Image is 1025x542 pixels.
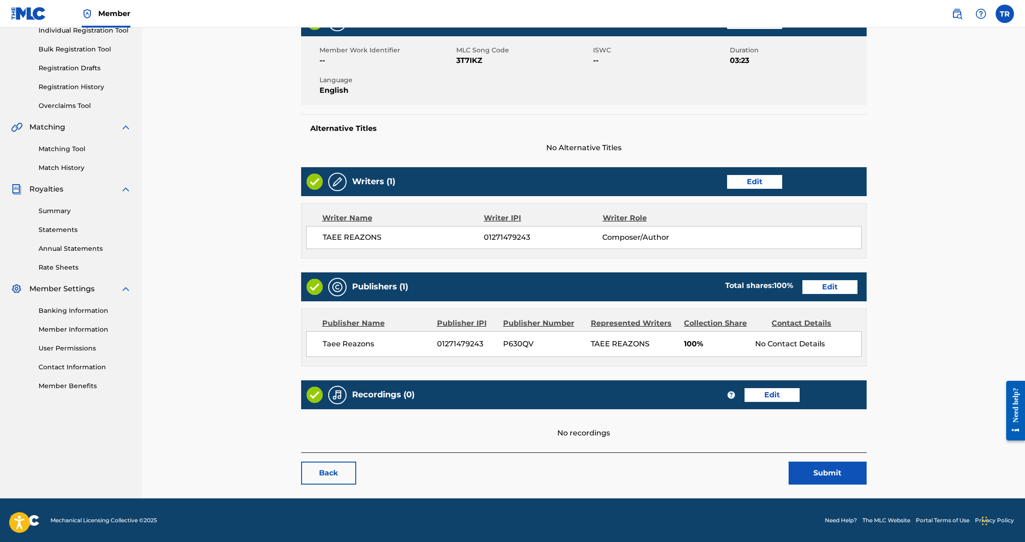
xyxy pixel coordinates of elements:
a: Match History [39,163,131,173]
div: Writer IPI [484,213,603,224]
a: Member Information [39,325,131,334]
img: Royalties [11,184,22,195]
span: TAEE REAZONS [323,232,484,243]
div: Help [972,5,990,23]
span: -- [319,55,454,66]
img: expand [120,283,131,294]
a: Privacy Policy [975,516,1014,525]
img: help [975,8,986,19]
a: Summary [39,206,131,216]
div: No recordings [301,409,867,439]
div: Writer Role [603,213,711,224]
span: -- [593,55,728,66]
img: Writers [332,176,343,187]
div: Represented Writers [591,318,677,329]
a: Bulk Registration Tool [39,45,131,54]
span: Taee Reazons [323,339,431,350]
span: ? [728,391,735,399]
img: Matching [11,122,22,133]
span: 01271479243 [484,232,602,243]
iframe: Resource Center [999,373,1025,449]
span: 01271479243 [437,339,496,350]
span: Member Settings [29,283,95,294]
a: Edit [802,280,857,294]
a: User Permissions [39,344,131,353]
img: Valid [307,387,323,403]
div: Collection Share [684,318,765,329]
a: Individual Registration Tool [39,26,131,35]
span: 03:23 [730,55,864,66]
div: Total shares: [725,280,793,291]
img: Member Settings [11,283,22,294]
span: MLC Song Code [456,45,591,55]
div: Contact Details [772,318,852,329]
span: Duration [730,45,864,55]
a: Member Benefits [39,381,131,391]
img: expand [120,184,131,195]
div: Publisher IPI [437,318,496,329]
div: Writer Name [322,213,484,224]
img: search [952,8,963,19]
h5: Publishers (1) [352,282,408,292]
img: Valid [307,279,323,295]
div: Publisher Name [322,318,430,329]
a: Overclaims Tool [39,101,131,111]
a: The MLC Website [863,516,910,525]
a: Annual Statements [39,244,131,254]
span: ISWC [593,45,728,55]
img: logo [11,515,39,526]
span: Mechanical Licensing Collective © 2025 [50,516,157,525]
a: Contact Information [39,362,131,372]
span: English [319,85,454,96]
a: Registration History [39,82,131,92]
div: User Menu [996,5,1014,23]
h5: Alternative Titles [310,124,857,133]
span: Member [98,8,130,19]
span: 3T7IKZ [456,55,591,66]
div: No Contact Details [755,339,861,350]
span: Composer/Author [602,232,710,243]
span: TAEE REAZONS [591,339,650,348]
span: Royalties [29,184,63,195]
div: Drag [982,507,987,535]
a: Edit [727,175,782,189]
img: Publishers [332,282,343,293]
span: Matching [29,122,65,133]
div: Publisher Number [503,318,584,329]
a: Rate Sheets [39,263,131,272]
a: Need Help? [825,516,857,525]
img: Recordings [332,390,343,401]
a: Portal Terms of Use [916,516,969,525]
img: Top Rightsholder [82,8,93,19]
a: Matching Tool [39,144,131,154]
iframe: Chat Widget [979,498,1025,542]
a: Back [301,462,356,485]
a: Banking Information [39,306,131,316]
span: P630QV [503,339,584,350]
h5: Recordings (0) [352,390,414,400]
img: MLC Logo [11,7,46,20]
span: 100 % [774,281,793,290]
a: Edit [745,388,800,402]
h5: Writers (1) [352,176,395,187]
span: Member Work Identifier [319,45,454,55]
span: Language [319,75,454,85]
a: Registration Drafts [39,63,131,73]
button: Submit [789,462,867,485]
img: expand [120,122,131,133]
span: 100% [684,339,749,350]
a: Public Search [948,5,966,23]
span: No Alternative Titles [301,142,867,153]
img: Valid [307,174,323,190]
a: Statements [39,225,131,235]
